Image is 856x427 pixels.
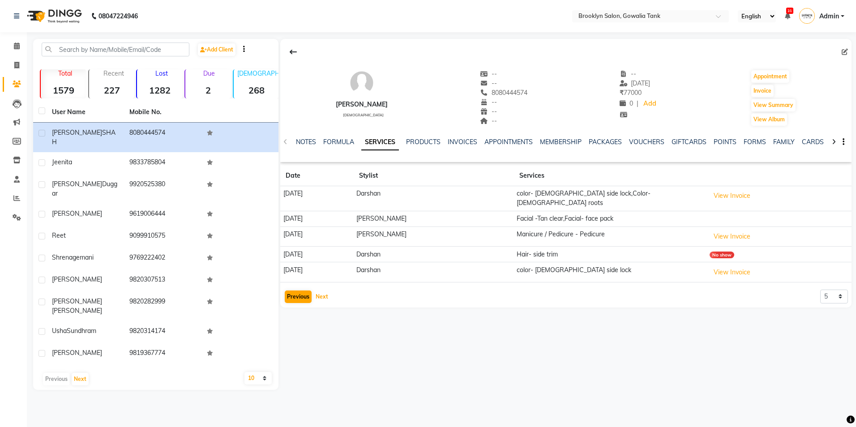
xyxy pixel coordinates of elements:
span: [PERSON_NAME] [52,275,102,283]
strong: 227 [89,85,135,96]
a: FAMILY [773,138,795,146]
td: Manicure / Pedicure - Pedicure [514,226,706,247]
td: 9920525380 [124,174,201,204]
strong: 268 [234,85,279,96]
td: 9099910575 [124,226,201,248]
th: User Name [47,102,124,123]
th: Services [514,166,706,186]
input: Search by Name/Mobile/Email/Code [42,43,189,56]
span: -- [480,107,497,115]
a: Add [642,98,658,110]
span: 0 [620,99,633,107]
td: color- [DEMOGRAPHIC_DATA] side lock,Color- [DEMOGRAPHIC_DATA] roots [514,186,706,211]
th: Date [280,166,354,186]
a: GIFTCARDS [672,138,706,146]
p: Recent [93,69,135,77]
button: Next [72,373,89,385]
a: 31 [785,12,790,20]
a: SERVICES [361,134,399,150]
img: logo [23,4,84,29]
a: APPOINTMENTS [484,138,533,146]
td: 9819367774 [124,343,201,365]
td: [PERSON_NAME] [354,226,514,247]
strong: 1282 [137,85,183,96]
td: 9820314174 [124,321,201,343]
button: Previous [285,290,312,303]
td: Darshan [354,262,514,282]
a: NOTES [296,138,316,146]
button: View Album [751,113,787,126]
span: [PERSON_NAME] [52,128,102,137]
button: View Invoice [710,265,754,279]
td: [DATE] [280,226,354,247]
b: 08047224946 [98,4,138,29]
button: Appointment [751,70,789,83]
span: Shrena [52,253,73,261]
img: avatar [348,69,375,96]
p: Lost [141,69,183,77]
a: FORMS [744,138,766,146]
a: CARDS [802,138,824,146]
div: No show [710,252,734,258]
a: VOUCHERS [629,138,664,146]
span: [PERSON_NAME] [52,180,102,188]
a: PACKAGES [589,138,622,146]
td: [DATE] [280,211,354,226]
td: Darshan [354,186,514,211]
button: Next [313,290,330,303]
span: 8080444574 [480,89,527,97]
span: jeenita [52,158,72,166]
span: gemani [73,253,94,261]
th: Mobile No. [124,102,201,123]
span: -- [620,70,637,78]
td: 9619006444 [124,204,201,226]
a: POINTS [714,138,736,146]
td: [DATE] [280,247,354,262]
button: View Invoice [710,189,754,203]
td: Facial -Tan clear,Facial- face pack [514,211,706,226]
span: [PERSON_NAME] [52,297,102,305]
td: Hair- side trim [514,247,706,262]
button: View Invoice [710,230,754,243]
span: ₹ [620,89,624,97]
td: Darshan [354,247,514,262]
td: 9833785804 [124,152,201,174]
td: [DATE] [280,262,354,282]
th: Stylist [354,166,514,186]
span: [PERSON_NAME] [52,209,102,218]
a: Add Client [198,43,235,56]
span: 77000 [620,89,642,97]
img: Admin [799,8,815,24]
span: -- [480,117,497,125]
a: MEMBERSHIP [540,138,582,146]
td: 9820282999 [124,291,201,321]
span: Sundhram [67,327,96,335]
span: [PERSON_NAME] [52,349,102,357]
span: 31 [786,8,793,14]
span: reet [52,231,66,239]
p: [DEMOGRAPHIC_DATA] [237,69,279,77]
div: [PERSON_NAME] [336,100,388,109]
div: Back to Client [284,43,303,60]
a: INVOICES [448,138,477,146]
td: 8080444574 [124,123,201,152]
p: Due [187,69,231,77]
td: color- [DEMOGRAPHIC_DATA] side lock [514,262,706,282]
span: | [637,99,638,108]
span: [DEMOGRAPHIC_DATA] [343,113,384,117]
td: [DATE] [280,186,354,211]
span: -- [480,98,497,106]
span: -- [480,79,497,87]
button: Invoice [751,85,774,97]
td: [PERSON_NAME] [354,211,514,226]
a: FORMULA [323,138,354,146]
td: 9769222402 [124,248,201,269]
span: Admin [819,12,839,21]
span: [DATE] [620,79,651,87]
span: usha [52,327,67,335]
button: View Summary [751,99,796,111]
span: [PERSON_NAME] [52,307,102,315]
td: 9820307513 [124,269,201,291]
strong: 2 [185,85,231,96]
a: PRODUCTS [406,138,441,146]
